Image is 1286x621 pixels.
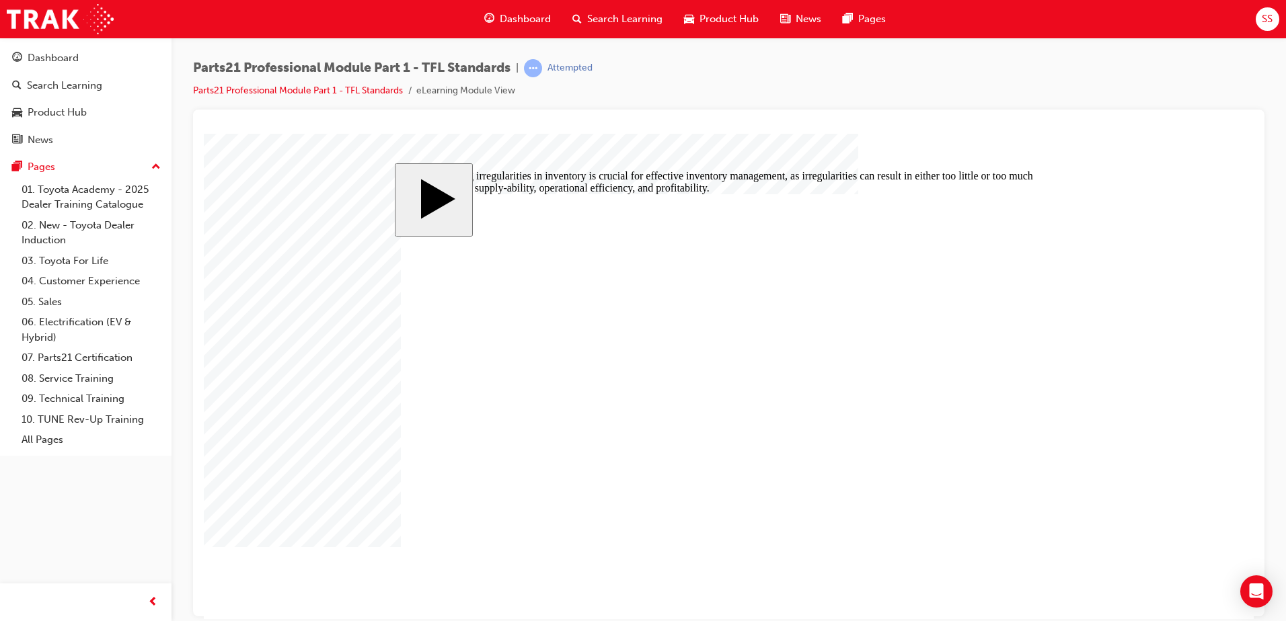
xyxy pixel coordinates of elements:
[191,30,269,103] button: Start
[500,11,551,27] span: Dashboard
[28,159,55,175] div: Pages
[524,59,542,77] span: learningRecordVerb_ATTEMPT-icon
[5,128,166,153] a: News
[193,85,403,96] a: Parts21 Professional Module Part 1 - TFL Standards
[193,60,510,76] span: Parts21 Professional Module Part 1 - TFL Standards
[832,5,897,33] a: pages-iconPages
[858,11,886,27] span: Pages
[572,11,582,28] span: search-icon
[484,11,494,28] span: guage-icon
[780,11,790,28] span: news-icon
[16,292,166,313] a: 05. Sales
[5,100,166,125] a: Product Hub
[587,11,663,27] span: Search Learning
[28,132,53,148] div: News
[16,215,166,251] a: 02. New - Toyota Dealer Induction
[562,5,673,33] a: search-iconSearch Learning
[148,594,158,611] span: prev-icon
[28,105,87,120] div: Product Hub
[16,368,166,389] a: 08. Service Training
[5,73,166,98] a: Search Learning
[12,52,22,65] span: guage-icon
[474,5,562,33] a: guage-iconDashboard
[16,429,166,450] a: All Pages
[769,5,832,33] a: news-iconNews
[28,50,79,66] div: Dashboard
[27,78,102,93] div: Search Learning
[5,43,166,155] button: DashboardSearch LearningProduct HubNews
[16,312,166,347] a: 06. Electrification (EV & Hybrid)
[684,11,694,28] span: car-icon
[16,347,166,368] a: 07. Parts21 Certification
[1256,7,1279,31] button: SS
[12,134,22,147] span: news-icon
[673,5,769,33] a: car-iconProduct Hub
[1262,11,1273,27] span: SS
[16,251,166,272] a: 03. Toyota For Life
[843,11,853,28] span: pages-icon
[16,409,166,430] a: 10. TUNE Rev-Up Training
[12,107,22,119] span: car-icon
[547,62,593,75] div: Attempted
[5,155,166,179] button: Pages
[516,60,519,76] span: |
[151,159,161,176] span: up-icon
[7,4,114,34] img: Trak
[16,271,166,292] a: 04. Customer Experience
[191,30,859,456] div: Parts 21 Professionals 1-6 Start Course
[416,83,515,99] li: eLearning Module View
[12,161,22,173] span: pages-icon
[699,11,759,27] span: Product Hub
[1240,575,1273,608] div: Open Intercom Messenger
[16,179,166,215] a: 01. Toyota Academy - 2025 Dealer Training Catalogue
[5,46,166,71] a: Dashboard
[12,80,22,92] span: search-icon
[796,11,821,27] span: News
[16,388,166,409] a: 09. Technical Training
